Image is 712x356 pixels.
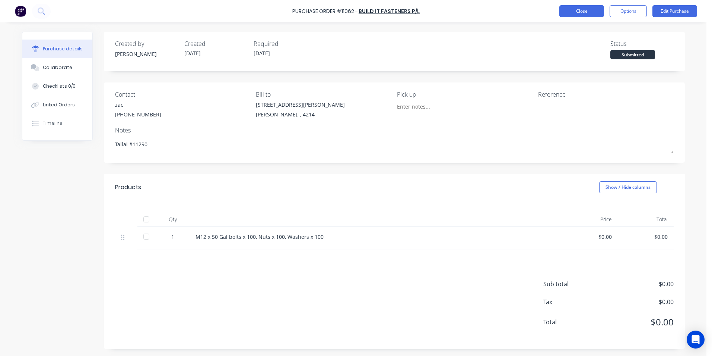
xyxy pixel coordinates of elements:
div: Purchase details [43,46,83,52]
div: [STREET_ADDRESS][PERSON_NAME] [256,101,345,109]
div: Pick up [397,90,533,99]
div: Products [115,183,141,192]
div: Total [618,212,674,227]
div: Status [610,39,674,48]
span: $0.00 [599,280,674,288]
div: M12 x 50 Gal bolts x 100, Nuts x 100, Washers x 100 [196,233,556,241]
div: 1 [162,233,184,241]
a: Build It Fasteners P/L [359,7,420,15]
button: Purchase details [22,40,92,58]
div: [PHONE_NUMBER] [115,110,161,118]
button: Edit Purchase [652,5,697,17]
button: Collaborate [22,58,92,77]
div: Timeline [43,120,63,127]
div: Qty [156,212,190,227]
button: Checklists 0/0 [22,77,92,96]
span: $0.00 [599,297,674,306]
span: Tax [543,297,599,306]
div: $0.00 [624,233,668,241]
div: Linked Orders [43,102,75,108]
div: zac [115,101,161,109]
div: Reference [538,90,674,99]
div: Created by [115,39,178,48]
div: Submitted [610,50,655,59]
span: Total [543,318,599,327]
div: [PERSON_NAME], , 4214 [256,110,345,118]
div: Purchase Order #11062 - [292,7,358,15]
div: Checklists 0/0 [43,83,76,90]
div: $0.00 [568,233,612,241]
span: $0.00 [599,315,674,329]
div: Created [184,39,248,48]
button: Close [559,5,604,17]
span: Sub total [543,280,599,288]
input: Enter notes... [397,101,465,112]
div: Open Intercom Messenger [687,331,705,349]
img: Factory [15,6,26,17]
div: Collaborate [43,64,72,71]
div: Contact [115,90,251,99]
div: Bill to [256,90,391,99]
div: Notes [115,126,674,135]
div: [PERSON_NAME] [115,50,178,58]
textarea: Tallai #11290 [115,137,674,153]
button: Options [610,5,647,17]
button: Timeline [22,114,92,133]
div: Price [562,212,618,227]
button: Show / Hide columns [599,181,657,193]
div: Required [254,39,317,48]
button: Linked Orders [22,96,92,114]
